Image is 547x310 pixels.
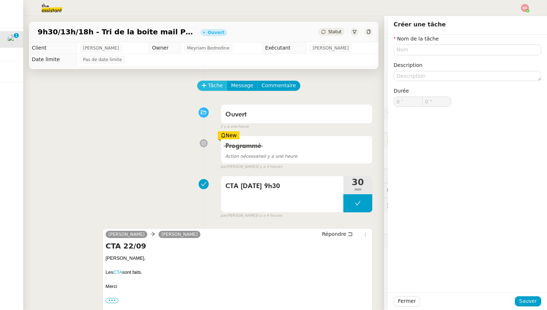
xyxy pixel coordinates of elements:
span: [PERSON_NAME] [83,44,119,52]
span: 🧴 [387,238,410,244]
span: il y a une heure [221,124,249,130]
span: 🔐 [387,136,434,144]
span: CTA [DATE] 9h30 [225,181,339,192]
button: Message [227,81,258,91]
span: il y a une heure [225,154,297,159]
td: Exécutant [262,42,307,54]
span: 30 [343,178,372,187]
span: il y a 4 heures [256,213,282,219]
td: Owner [149,42,181,54]
span: par [221,213,227,219]
input: 0 min [394,97,422,106]
button: Répondre [319,230,355,238]
div: 🕵️Autres demandes en cours 4 [384,198,547,212]
input: 0 sec [423,97,451,106]
span: il y a 4 heures [256,164,282,170]
span: Message [231,81,253,90]
a: [PERSON_NAME] [106,231,148,238]
div: 🧴Autres [384,234,547,249]
div: [PERSON_NAME], [106,255,369,262]
span: Répondre [322,230,346,238]
input: Nom [394,44,541,55]
span: Pas de date limite [83,56,122,63]
button: Sauver [515,296,541,306]
div: 💬Commentaires [384,183,547,198]
div: 🔐Données client [384,133,547,147]
a: [PERSON_NAME] [158,231,200,238]
a: CTA [113,269,122,275]
div: Ouvert [208,30,224,35]
span: Durée [394,88,409,94]
div: Merci [106,283,369,290]
span: Meyriam Bedredine [187,44,229,52]
h4: CTA 22/09 [106,241,369,251]
span: [PERSON_NAME] [313,44,349,52]
button: Tâche [197,81,227,91]
span: Sauver [519,297,537,305]
button: Fermer [394,296,420,306]
span: 🕵️ [387,202,478,208]
small: [PERSON_NAME] [221,213,282,219]
span: Ouvert [225,111,247,118]
button: Commentaire [257,81,300,91]
img: users%2FTDxDvmCjFdN3QFePFNGdQUcJcQk1%2Favatar%2F0cfb3a67-8790-4592-a9ec-92226c678442 [7,34,17,44]
span: par [221,164,227,170]
span: Commentaire [262,81,296,90]
span: Créer une tâche [394,21,446,28]
div: ⚙️Procédures [384,106,547,120]
label: Nom de la tâche [394,36,439,42]
span: min [343,187,372,193]
span: Fermer [398,297,416,305]
div: Les sont faits. [106,269,369,276]
label: ••• [106,298,119,303]
span: Tâche [208,81,223,90]
span: 💬 [387,187,433,193]
p: 1 [15,33,18,39]
label: Description [394,62,423,68]
td: Date limite [29,54,77,65]
span: ⚙️ [387,109,425,117]
span: Statut [328,29,342,34]
span: Programmé [225,143,261,149]
small: [PERSON_NAME] [221,164,282,170]
span: 9h30/13h/18h - Tri de la boite mail PRO - 19 septembre 2025 [38,28,195,35]
div: New [218,131,240,139]
td: Client [29,42,77,54]
nz-badge-sup: 1 [14,33,19,38]
span: Action nécessaire [225,154,264,159]
img: svg [521,4,529,12]
div: ⏲️Tâches 443:44 [384,169,547,183]
span: ⏲️ [387,173,442,179]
